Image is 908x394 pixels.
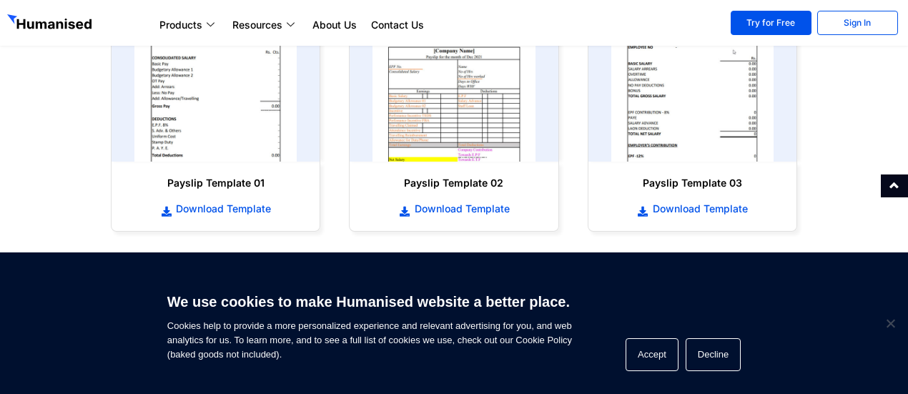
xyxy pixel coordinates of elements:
h6: Payslip Template 03 [603,176,782,190]
span: Decline [883,316,897,330]
span: Download Template [649,202,748,216]
img: GetHumanised Logo [7,14,94,33]
a: Download Template [364,201,543,217]
a: Download Template [126,201,305,217]
a: Contact Us [364,16,431,34]
a: Resources [225,16,305,34]
a: Sign In [817,11,898,35]
button: Accept [626,338,678,371]
h6: We use cookies to make Humanised website a better place. [167,292,572,312]
a: Try for Free [731,11,811,35]
a: Download Template [603,201,782,217]
a: Products [152,16,225,34]
span: Download Template [411,202,510,216]
h6: Payslip Template 02 [364,176,543,190]
button: Decline [686,338,741,371]
a: About Us [305,16,364,34]
h6: Payslip Template 01 [126,176,305,190]
span: Cookies help to provide a more personalized experience and relevant advertising for you, and web ... [167,285,572,362]
span: Download Template [172,202,271,216]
